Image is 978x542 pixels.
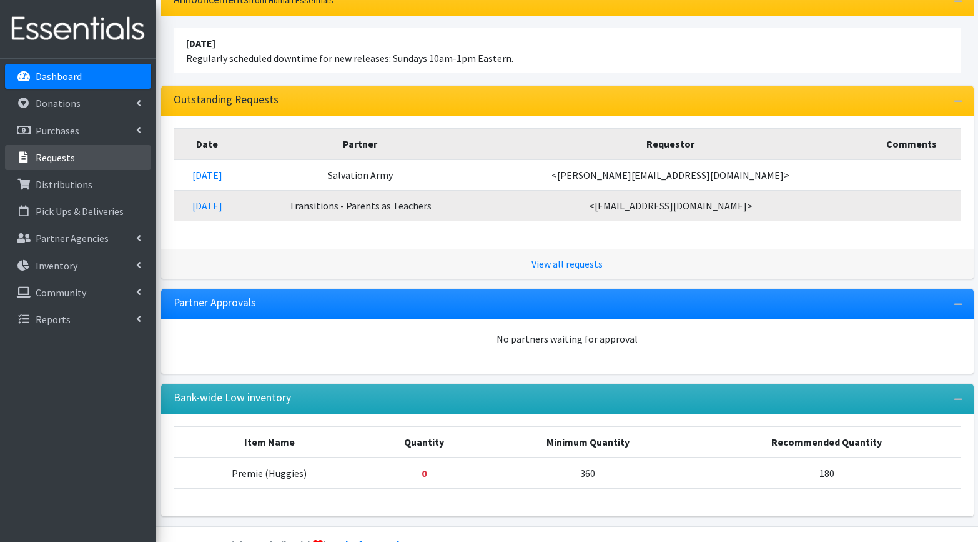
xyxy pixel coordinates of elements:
li: Regularly scheduled downtime for new releases: Sundays 10am-1pm Eastern. [174,28,961,73]
th: Partner [241,128,479,159]
a: Requests [5,145,151,170]
th: Date [174,128,242,159]
a: Inventory [5,253,151,278]
a: Reports [5,307,151,332]
th: Item Name [174,426,366,458]
td: 180 [693,458,961,489]
a: Purchases [5,118,151,143]
p: Donations [36,97,81,109]
a: Donations [5,91,151,116]
td: Salvation Army [241,159,479,191]
a: Distributions [5,172,151,197]
th: Comments [862,128,961,159]
p: Purchases [36,124,79,137]
p: Requests [36,151,75,164]
h3: Partner Approvals [174,296,256,309]
h3: Outstanding Requests [174,93,279,106]
p: Reports [36,313,71,326]
th: Requestor [479,128,861,159]
p: Community [36,286,86,299]
strong: [DATE] [186,37,215,49]
a: [DATE] [192,169,222,181]
a: Dashboard [5,64,151,89]
th: Quantity [365,426,483,458]
h3: Bank-wide Low inventory [174,391,291,404]
strong: Below minimum quantity [422,467,427,479]
th: Minimum Quantity [483,426,693,458]
a: Pick Ups & Deliveries [5,199,151,224]
th: Recommended Quantity [693,426,961,458]
td: Transitions - Parents as Teachers [241,190,479,221]
div: No partners waiting for approval [174,331,961,346]
img: HumanEssentials [5,8,151,50]
a: Partner Agencies [5,226,151,251]
a: View all requests [531,258,603,270]
td: 360 [483,458,693,489]
td: <[EMAIL_ADDRESS][DOMAIN_NAME]> [479,190,861,221]
a: [DATE] [192,199,222,212]
p: Inventory [36,259,77,272]
p: Distributions [36,178,92,191]
p: Partner Agencies [36,232,109,244]
a: Community [5,280,151,305]
p: Pick Ups & Deliveries [36,205,124,218]
p: Dashboard [36,70,82,83]
td: <[PERSON_NAME][EMAIL_ADDRESS][DOMAIN_NAME]> [479,159,861,191]
td: Premie (Huggies) [174,458,366,489]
